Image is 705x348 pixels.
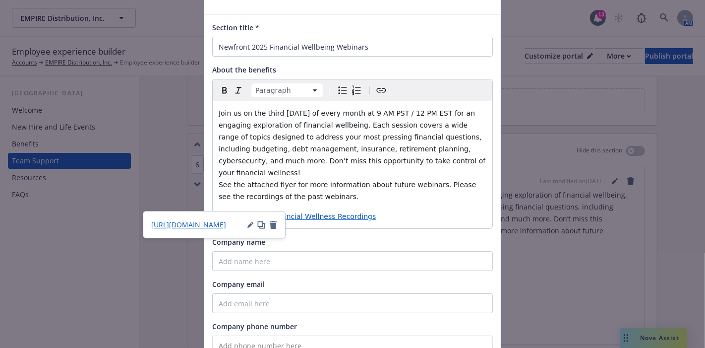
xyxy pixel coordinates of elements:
[213,101,492,228] div: editable markdown
[336,83,350,97] button: Bulleted list
[212,251,493,271] input: Add name here
[374,83,388,97] button: Create link
[212,279,265,289] span: Company email
[212,65,276,74] span: About the benefits
[336,83,363,97] div: toggle group
[212,322,297,331] span: Company phone number
[151,220,226,229] span: [URL][DOMAIN_NAME]
[232,83,245,97] button: Italic
[212,237,265,247] span: Company name
[212,37,493,57] input: Add title here
[212,23,259,32] span: Section title *
[151,219,226,230] a: [URL][DOMAIN_NAME]
[212,293,493,313] input: Add email here
[219,109,488,201] span: Join us on the third [DATE] of every month at 9 AM PST / 12 PM EST for an engaging exploration of...
[218,83,232,97] button: Bold
[350,83,363,97] button: Numbered list
[251,83,323,97] button: Block type
[219,212,376,220] a: Newfront 2025 Financial Wellness Recordings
